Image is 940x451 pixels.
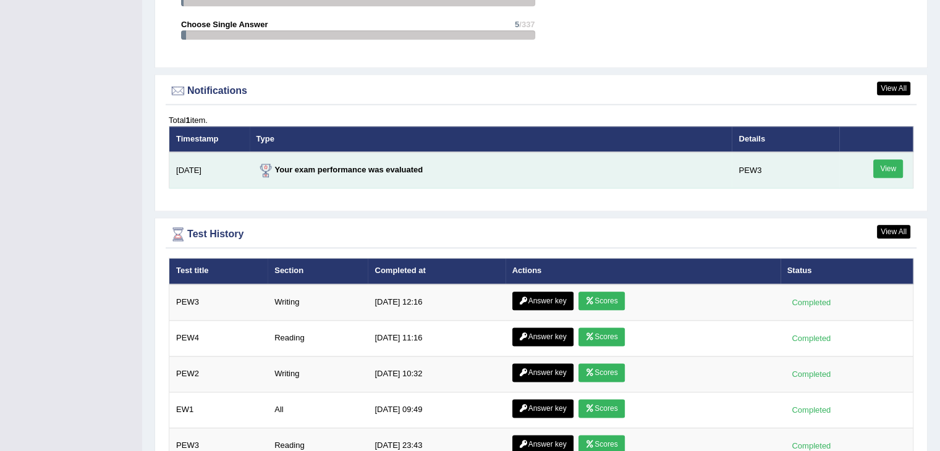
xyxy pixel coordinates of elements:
[578,292,624,310] a: Scores
[368,258,505,284] th: Completed at
[781,258,913,284] th: Status
[787,332,836,345] div: Completed
[787,296,836,309] div: Completed
[268,356,368,392] td: Writing
[578,399,624,418] a: Scores
[877,225,910,238] a: View All
[787,368,836,381] div: Completed
[515,20,519,29] span: 5
[578,327,624,346] a: Scores
[268,258,368,284] th: Section
[169,225,913,243] div: Test History
[185,116,190,125] b: 1
[512,292,574,310] a: Answer key
[519,20,535,29] span: /337
[512,363,574,382] a: Answer key
[250,126,732,152] th: Type
[268,320,368,356] td: Reading
[181,20,268,29] strong: Choose Single Answer
[169,356,268,392] td: PEW2
[169,284,268,321] td: PEW3
[169,392,268,428] td: EW1
[256,165,423,174] strong: Your exam performance was evaluated
[169,114,913,126] div: Total item.
[169,320,268,356] td: PEW4
[873,159,903,178] a: View
[268,392,368,428] td: All
[169,82,913,100] div: Notifications
[512,327,574,346] a: Answer key
[169,258,268,284] th: Test title
[578,363,624,382] a: Scores
[169,126,250,152] th: Timestamp
[169,152,250,188] td: [DATE]
[732,126,839,152] th: Details
[732,152,839,188] td: PEW3
[512,399,574,418] a: Answer key
[787,403,836,416] div: Completed
[368,356,505,392] td: [DATE] 10:32
[506,258,781,284] th: Actions
[368,392,505,428] td: [DATE] 09:49
[268,284,368,321] td: Writing
[368,284,505,321] td: [DATE] 12:16
[368,320,505,356] td: [DATE] 11:16
[877,82,910,95] a: View All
